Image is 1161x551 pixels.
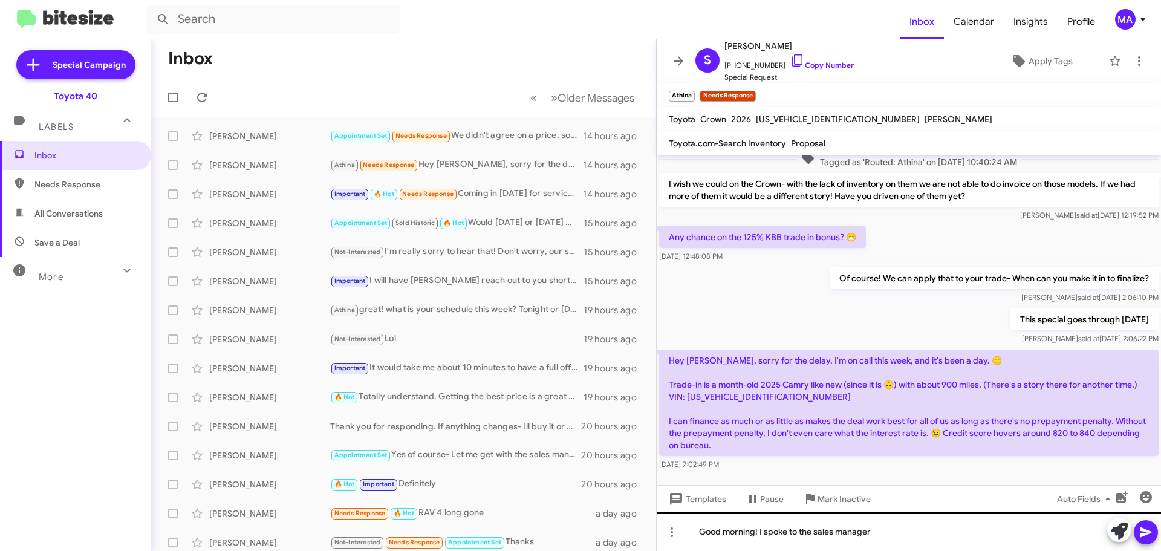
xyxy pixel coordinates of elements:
[330,129,583,143] div: We didn't agree on a price, so moving on.
[363,161,414,169] span: Needs Response
[659,252,723,261] span: [DATE] 12:48:08 PM
[330,303,584,317] div: great! what is your schedule this week? Tonight or [DATE]?
[209,362,330,374] div: [PERSON_NAME]
[584,391,646,403] div: 19 hours ago
[523,85,544,110] button: Previous
[524,85,642,110] nav: Page navigation example
[596,536,646,549] div: a day ago
[209,507,330,520] div: [PERSON_NAME]
[1020,210,1159,220] span: [PERSON_NAME] [DATE] 12:19:52 PM
[334,451,388,459] span: Appointment Set
[146,5,400,34] input: Search
[659,350,1159,456] p: Hey [PERSON_NAME], sorry for the delay. I'm on call this week, and it's been a day. 😑 Trade-in is...
[334,248,381,256] span: Not-Interested
[659,173,1159,207] p: I wish we could on the Crown- with the lack of inventory on them we are not able to do invoice on...
[1105,9,1148,30] button: MA
[330,420,581,432] div: Thank you for responding. If anything changes- Ill buy it or trade you into a new one!
[584,304,646,316] div: 19 hours ago
[530,90,537,105] span: «
[793,488,880,510] button: Mark Inactive
[334,335,381,343] span: Not-Interested
[334,393,355,401] span: 🔥 Hot
[659,460,719,469] span: [DATE] 7:02:49 PM
[39,272,63,282] span: More
[209,391,330,403] div: [PERSON_NAME]
[330,361,584,375] div: It would take me about 10 minutes to have a full offer to you
[334,132,388,140] span: Appointment Set
[704,51,711,70] span: S
[1078,334,1099,343] span: said at
[1076,210,1098,220] span: said at
[334,306,355,314] span: Athina
[16,50,135,79] a: Special Campaign
[669,138,786,149] span: Toyota.com-Search Inventory
[581,478,646,491] div: 20 hours ago
[334,277,366,285] span: Important
[581,420,646,432] div: 20 hours ago
[330,245,584,259] div: I'm really sorry to hear that! Don't worry, our sales consultant [PERSON_NAME] will be more than ...
[669,114,695,125] span: Toyota
[583,130,646,142] div: 14 hours ago
[1058,4,1105,39] a: Profile
[334,364,366,372] span: Important
[584,333,646,345] div: 19 hours ago
[979,50,1103,72] button: Apply Tags
[1047,488,1125,510] button: Auto Fields
[584,217,646,229] div: 15 hours ago
[209,246,330,258] div: [PERSON_NAME]
[659,226,866,248] p: Any chance on the 125% KBB trade in bonus? 😁
[558,91,634,105] span: Older Messages
[39,122,74,132] span: Labels
[334,538,381,546] span: Not-Interested
[544,85,642,110] button: Next
[54,90,97,102] div: Toyota 40
[736,488,793,510] button: Pause
[363,480,394,488] span: Important
[818,488,871,510] span: Mark Inactive
[330,187,583,201] div: Coming in [DATE] for service. Texted [PERSON_NAME] he never answered got back to me. [PERSON_NAME]
[334,161,355,169] span: Athina
[448,538,501,546] span: Appointment Set
[1115,9,1136,30] div: MA
[724,71,854,83] span: Special Request
[1004,4,1058,39] a: Insights
[330,390,584,404] div: Totally understand. Getting the best price is a great plan. Let me know if I can help at all
[657,512,1161,551] div: Good morning! I spoke to the sales manager
[389,538,440,546] span: Needs Response
[374,190,394,198] span: 🔥 Hot
[1078,293,1099,302] span: said at
[209,333,330,345] div: [PERSON_NAME]
[209,478,330,491] div: [PERSON_NAME]
[330,216,584,230] div: Would [DATE] or [DATE] work for you?
[209,159,330,171] div: [PERSON_NAME]
[53,59,126,71] span: Special Campaign
[334,190,366,198] span: Important
[34,236,80,249] span: Save a Deal
[402,190,454,198] span: Needs Response
[330,274,584,288] div: I will have [PERSON_NAME] reach out to you shortly!
[760,488,784,510] span: Pause
[209,449,330,461] div: [PERSON_NAME]
[395,219,435,227] span: Sold Historic
[944,4,1004,39] a: Calendar
[330,332,584,346] div: Lol
[330,506,596,520] div: RAV 4 long gone
[168,49,213,68] h1: Inbox
[34,149,137,161] span: Inbox
[669,91,695,102] small: Athina
[330,535,596,549] div: Thanks
[700,114,726,125] span: Crown
[1021,293,1159,302] span: [PERSON_NAME] [DATE] 2:06:10 PM
[790,60,854,70] a: Copy Number
[394,509,414,517] span: 🔥 Hot
[700,91,755,102] small: Needs Response
[34,178,137,191] span: Needs Response
[1022,334,1159,343] span: [PERSON_NAME] [DATE] 2:06:22 PM
[581,449,646,461] div: 20 hours ago
[584,275,646,287] div: 15 hours ago
[756,114,920,125] span: [US_VEHICLE_IDENTIFICATION_NUMBER]
[657,488,736,510] button: Templates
